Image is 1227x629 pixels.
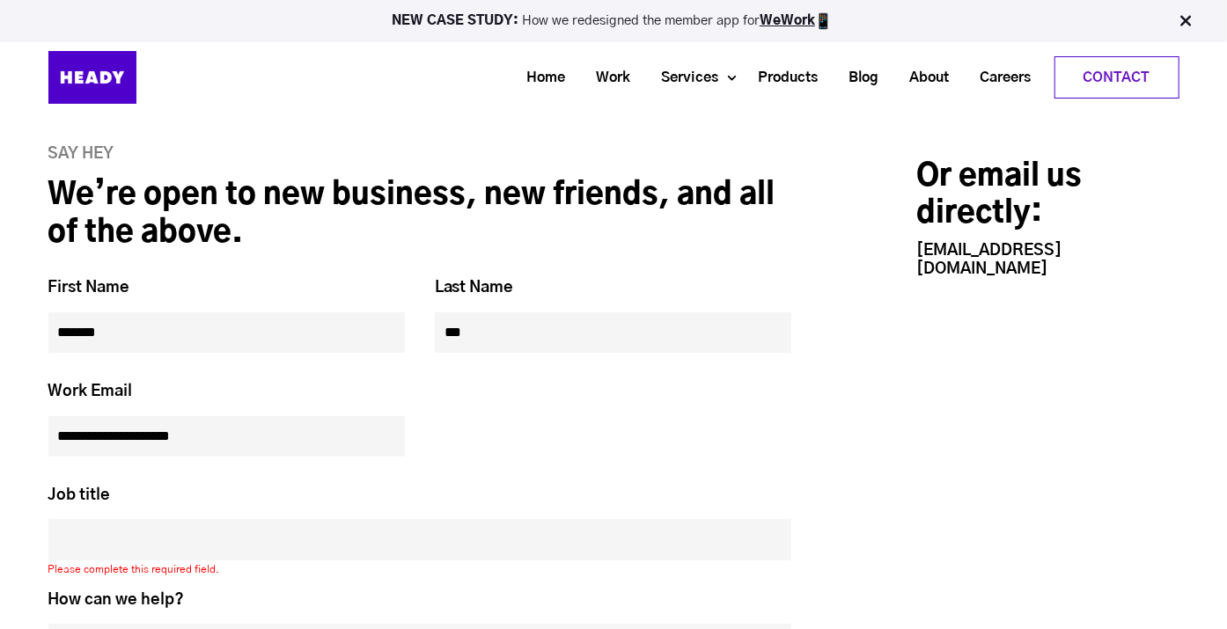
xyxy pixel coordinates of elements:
a: About [888,62,959,94]
a: Careers [959,62,1040,94]
h6: Say Hey [48,145,792,165]
img: app emoji [815,12,833,30]
strong: NEW CASE STUDY: [392,14,522,27]
img: Heady_Logo_Web-01 (1) [48,51,136,104]
a: Blog [827,62,888,94]
div: Navigation Menu [180,56,1179,99]
a: [EMAIL_ADDRESS][DOMAIN_NAME] [916,243,1062,277]
a: Products [737,62,827,94]
a: WeWork [760,14,815,27]
h2: Or email us directly: [916,158,1179,233]
label: Please complete this required field. [48,563,792,576]
a: Contact [1055,57,1179,98]
a: Work [575,62,640,94]
img: Close Bar [1177,12,1194,30]
h2: We’re open to new business, new friends, and all of the above. [48,177,792,252]
a: Services [640,62,728,94]
p: How we redesigned the member app for [8,12,1219,30]
a: Home [505,62,575,94]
